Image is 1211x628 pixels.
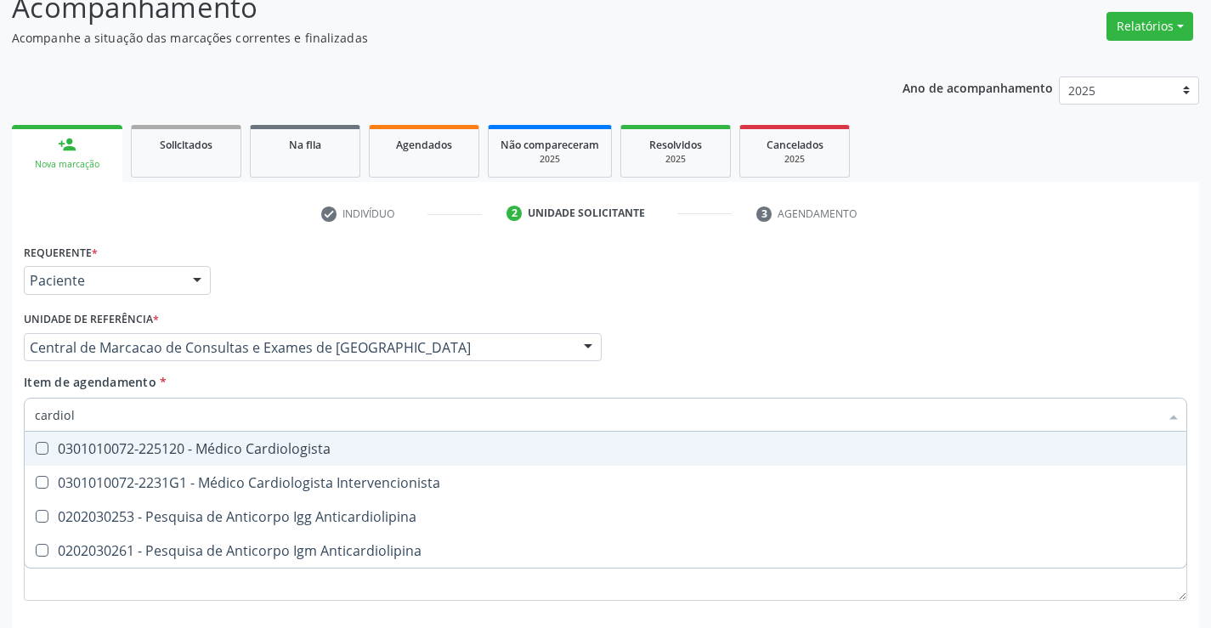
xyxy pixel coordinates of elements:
span: Cancelados [767,138,823,152]
div: person_add [58,135,76,154]
span: Resolvidos [649,138,702,152]
span: Central de Marcacao de Consultas e Exames de [GEOGRAPHIC_DATA] [30,339,567,356]
p: Acompanhe a situação das marcações correntes e finalizadas [12,29,843,47]
span: Solicitados [160,138,212,152]
div: Unidade solicitante [528,206,645,221]
div: Nova marcação [24,158,110,171]
input: Buscar por procedimentos [35,398,1159,432]
div: 0301010072-225120 - Médico Cardiologista [35,442,1176,455]
div: 0202030261 - Pesquisa de Anticorpo Igm Anticardiolipina [35,544,1176,557]
div: 0301010072-2231G1 - Médico Cardiologista Intervencionista [35,476,1176,489]
div: 2025 [752,153,837,166]
div: 2 [506,206,522,221]
div: 2025 [633,153,718,166]
label: Requerente [24,240,98,266]
p: Ano de acompanhamento [903,76,1053,98]
label: Unidade de referência [24,307,159,333]
div: 2025 [501,153,599,166]
span: Paciente [30,272,176,289]
button: Relatórios [1106,12,1193,41]
div: 0202030253 - Pesquisa de Anticorpo Igg Anticardiolipina [35,510,1176,523]
span: Item de agendamento [24,374,156,390]
span: Agendados [396,138,452,152]
span: Na fila [289,138,321,152]
span: Não compareceram [501,138,599,152]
